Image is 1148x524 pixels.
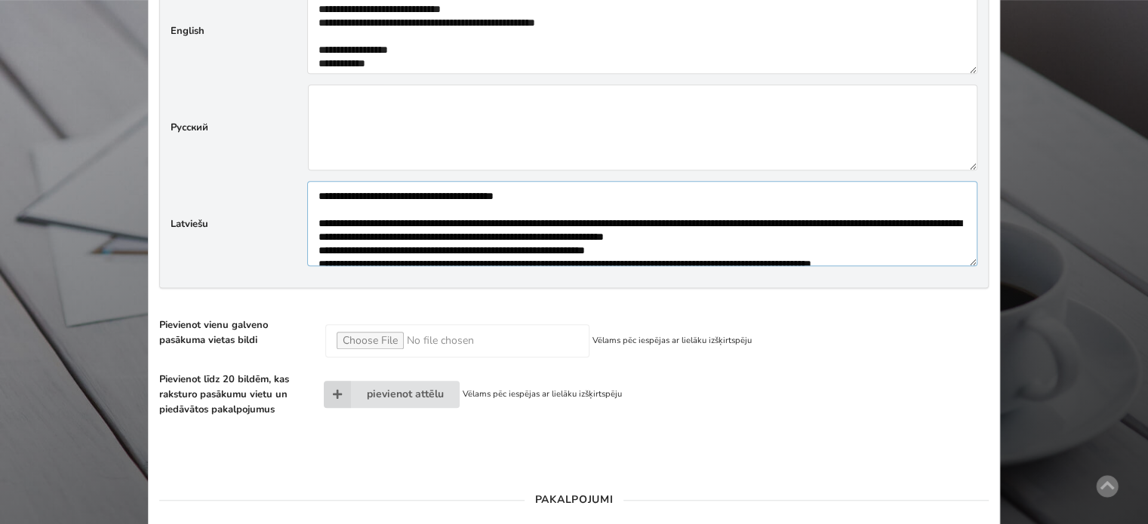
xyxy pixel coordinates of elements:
[592,335,752,346] small: Vēlams pēc iespējas ar lielāku izšķirtspēju
[159,372,314,417] label: Pievienot līdz 20 bildēm, kas raksturo pasākumu vietu un piedāvātos pakalpojumus
[324,381,460,408] div: pievienot attēlu
[159,495,989,505] div: Pakalpojumi
[159,317,314,348] label: Pievienot vienu galveno pasākuma vietas bildi
[171,23,297,38] label: English
[463,387,622,402] small: Vēlams pēc iespējas ar lielāku izšķirtspēju
[171,216,297,231] label: Latviešu
[171,120,298,135] label: Русский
